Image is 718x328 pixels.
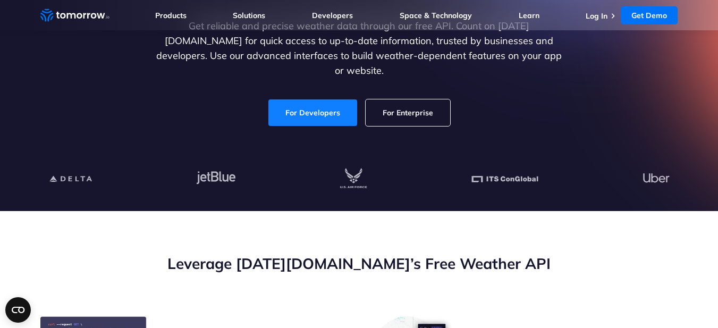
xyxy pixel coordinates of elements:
[366,99,450,126] a: For Enterprise
[312,11,353,20] a: Developers
[155,11,187,20] a: Products
[233,11,265,20] a: Solutions
[154,19,564,78] p: Get reliable and precise weather data through our free API. Count on [DATE][DOMAIN_NAME] for quic...
[519,11,539,20] a: Learn
[5,297,31,323] button: Open CMP widget
[621,6,678,24] a: Get Demo
[586,11,607,21] a: Log In
[268,99,357,126] a: For Developers
[40,254,678,274] h2: Leverage [DATE][DOMAIN_NAME]’s Free Weather API
[40,7,109,23] a: Home link
[400,11,472,20] a: Space & Technology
